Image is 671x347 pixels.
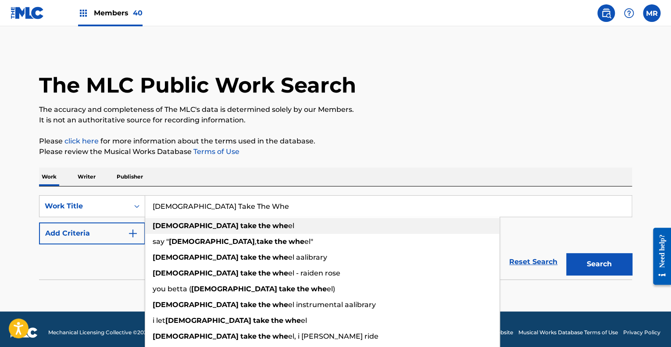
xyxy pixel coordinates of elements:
[624,8,634,18] img: help
[169,237,255,246] strong: [DEMOGRAPHIC_DATA]
[643,4,660,22] div: User Menu
[153,237,169,246] span: say "
[191,285,277,293] strong: [DEMOGRAPHIC_DATA]
[271,316,283,325] strong: the
[289,237,304,246] strong: whe
[153,316,165,325] span: i let
[153,269,239,277] strong: [DEMOGRAPHIC_DATA]
[39,72,356,98] h1: The MLC Public Work Search
[601,8,611,18] img: search
[597,4,615,22] a: Public Search
[39,104,632,115] p: The accuracy and completeness of The MLC's data is determined solely by our Members.
[518,329,618,336] a: Musical Works Database Terms of Use
[153,285,191,293] span: you betta (
[45,201,124,211] div: Work Title
[258,253,271,261] strong: the
[285,316,301,325] strong: whe
[301,316,307,325] span: el
[39,136,632,147] p: Please for more information about the terms used in the database.
[39,115,632,125] p: It is not an authoritative source for recording information.
[272,222,288,230] strong: whe
[192,147,239,156] a: Terms of Use
[566,253,632,275] button: Search
[258,269,271,277] strong: the
[258,332,271,340] strong: the
[258,222,271,230] strong: the
[114,168,146,186] p: Publisher
[288,253,327,261] span: el aalibrary
[288,332,378,340] span: el, i [PERSON_NAME] ride
[48,329,150,336] span: Mechanical Licensing Collective © 2025
[11,7,44,19] img: MLC Logo
[39,168,59,186] p: Work
[240,300,257,309] strong: take
[297,285,309,293] strong: the
[153,300,239,309] strong: [DEMOGRAPHIC_DATA]
[153,253,239,261] strong: [DEMOGRAPHIC_DATA]
[288,222,294,230] span: el
[311,285,327,293] strong: whe
[255,237,257,246] span: ,
[279,285,295,293] strong: take
[240,269,257,277] strong: take
[39,147,632,157] p: Please review the Musical Works Database
[272,332,288,340] strong: whe
[258,300,271,309] strong: the
[39,222,145,244] button: Add Criteria
[240,332,257,340] strong: take
[39,195,632,279] form: Search Form
[253,316,269,325] strong: take
[623,329,660,336] a: Privacy Policy
[240,222,257,230] strong: take
[275,237,287,246] strong: the
[272,300,288,309] strong: whe
[75,168,98,186] p: Writer
[165,316,251,325] strong: [DEMOGRAPHIC_DATA]
[240,253,257,261] strong: take
[153,332,239,340] strong: [DEMOGRAPHIC_DATA]
[78,8,89,18] img: Top Rightsholders
[128,228,138,239] img: 9d2ae6d4665cec9f34b9.svg
[327,285,335,293] span: el)
[646,221,671,291] iframe: Resource Center
[288,300,376,309] span: el instrumental aalibrary
[94,8,143,18] span: Members
[153,222,239,230] strong: [DEMOGRAPHIC_DATA]
[304,237,313,246] span: el"
[288,269,340,277] span: el - raiden rose
[257,237,273,246] strong: take
[64,137,99,145] a: click here
[272,253,288,261] strong: whe
[505,252,562,272] a: Reset Search
[272,269,288,277] strong: whe
[620,4,638,22] div: Help
[133,9,143,17] span: 40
